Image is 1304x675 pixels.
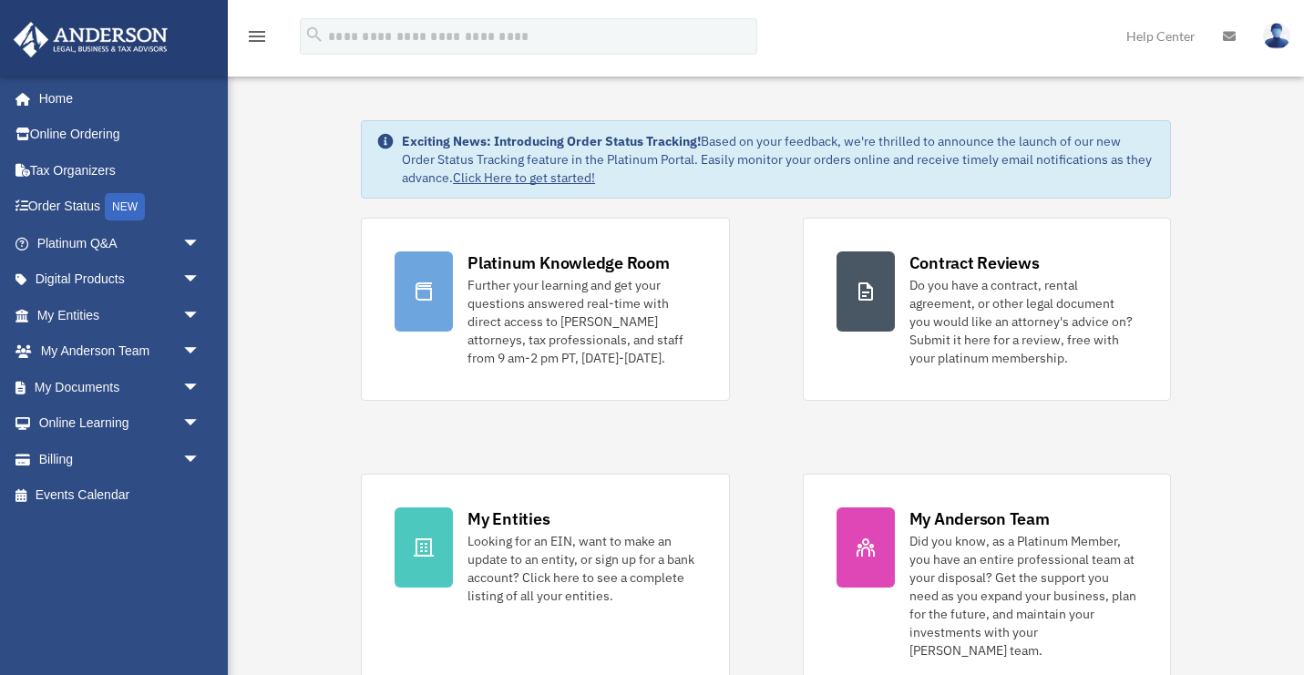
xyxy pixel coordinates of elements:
[909,251,1040,274] div: Contract Reviews
[182,297,219,334] span: arrow_drop_down
[803,218,1171,401] a: Contract Reviews Do you have a contract, rental agreement, or other legal document you would like...
[246,32,268,47] a: menu
[467,276,695,367] div: Further your learning and get your questions answered real-time with direct access to [PERSON_NAM...
[13,225,228,261] a: Platinum Q&Aarrow_drop_down
[182,405,219,443] span: arrow_drop_down
[361,218,729,401] a: Platinum Knowledge Room Further your learning and get your questions answered real-time with dire...
[304,25,324,45] i: search
[8,22,173,57] img: Anderson Advisors Platinum Portal
[13,117,228,153] a: Online Ordering
[182,441,219,478] span: arrow_drop_down
[182,225,219,262] span: arrow_drop_down
[467,532,695,605] div: Looking for an EIN, want to make an update to an entity, or sign up for a bank account? Click her...
[1263,23,1290,49] img: User Pic
[13,441,228,477] a: Billingarrow_drop_down
[246,26,268,47] i: menu
[13,297,228,333] a: My Entitiesarrow_drop_down
[402,133,701,149] strong: Exciting News: Introducing Order Status Tracking!
[182,261,219,299] span: arrow_drop_down
[13,477,228,514] a: Events Calendar
[13,333,228,370] a: My Anderson Teamarrow_drop_down
[13,405,228,442] a: Online Learningarrow_drop_down
[182,369,219,406] span: arrow_drop_down
[467,507,549,530] div: My Entities
[13,152,228,189] a: Tax Organizers
[13,189,228,226] a: Order StatusNEW
[182,333,219,371] span: arrow_drop_down
[13,261,228,298] a: Digital Productsarrow_drop_down
[13,369,228,405] a: My Documentsarrow_drop_down
[909,507,1050,530] div: My Anderson Team
[13,80,219,117] a: Home
[467,251,670,274] div: Platinum Knowledge Room
[402,132,1155,187] div: Based on your feedback, we're thrilled to announce the launch of our new Order Status Tracking fe...
[909,276,1137,367] div: Do you have a contract, rental agreement, or other legal document you would like an attorney's ad...
[105,193,145,220] div: NEW
[453,169,595,186] a: Click Here to get started!
[909,532,1137,660] div: Did you know, as a Platinum Member, you have an entire professional team at your disposal? Get th...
